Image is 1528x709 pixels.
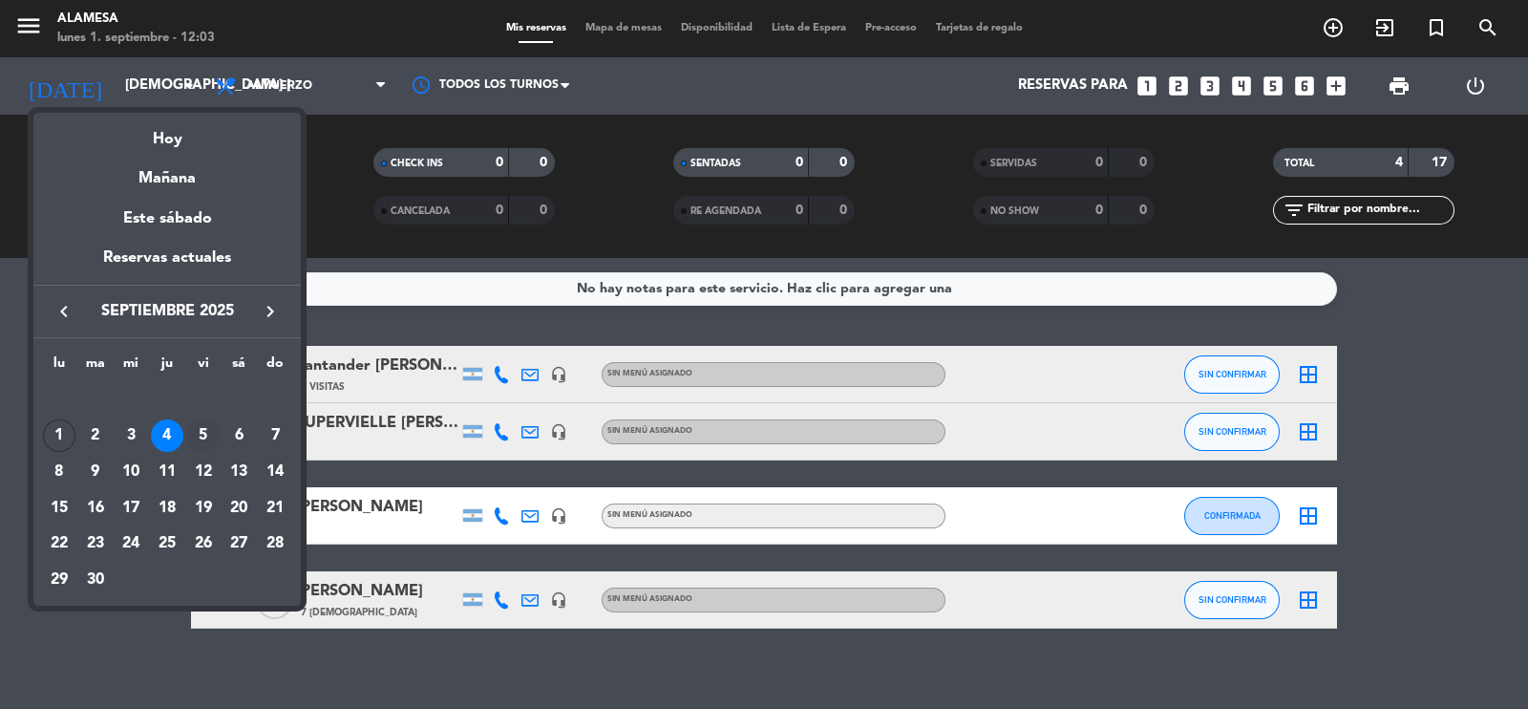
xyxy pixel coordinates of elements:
[77,353,114,382] th: martes
[77,418,114,454] td: 2 de septiembre de 2025
[222,490,258,526] td: 20 de septiembre de 2025
[81,299,253,324] span: septiembre 2025
[79,564,112,596] div: 30
[41,562,77,598] td: 29 de septiembre de 2025
[41,353,77,382] th: lunes
[257,490,293,526] td: 21 de septiembre de 2025
[113,526,149,562] td: 24 de septiembre de 2025
[222,418,258,454] td: 6 de septiembre de 2025
[151,492,183,525] div: 18
[33,192,301,246] div: Este sábado
[185,454,222,490] td: 12 de septiembre de 2025
[115,492,147,525] div: 17
[115,527,147,560] div: 24
[33,246,301,285] div: Reservas actuales
[149,526,185,562] td: 25 de septiembre de 2025
[53,300,75,323] i: keyboard_arrow_left
[115,419,147,452] div: 3
[187,527,220,560] div: 26
[77,490,114,526] td: 16 de septiembre de 2025
[41,382,293,419] td: SEP.
[222,454,258,490] td: 13 de septiembre de 2025
[185,526,222,562] td: 26 de septiembre de 2025
[79,527,112,560] div: 23
[113,353,149,382] th: miércoles
[259,419,291,452] div: 7
[41,526,77,562] td: 22 de septiembre de 2025
[43,419,75,452] div: 1
[43,527,75,560] div: 22
[77,454,114,490] td: 9 de septiembre de 2025
[33,152,301,191] div: Mañana
[79,419,112,452] div: 2
[149,353,185,382] th: jueves
[41,418,77,454] td: 1 de septiembre de 2025
[33,113,301,152] div: Hoy
[41,490,77,526] td: 15 de septiembre de 2025
[149,454,185,490] td: 11 de septiembre de 2025
[185,490,222,526] td: 19 de septiembre de 2025
[257,353,293,382] th: domingo
[257,418,293,454] td: 7 de septiembre de 2025
[113,418,149,454] td: 3 de septiembre de 2025
[43,564,75,596] div: 29
[149,490,185,526] td: 18 de septiembre de 2025
[187,456,220,488] div: 12
[43,492,75,525] div: 15
[223,492,255,525] div: 20
[151,456,183,488] div: 11
[187,492,220,525] div: 19
[222,353,258,382] th: sábado
[257,526,293,562] td: 28 de septiembre de 2025
[223,419,255,452] div: 6
[223,456,255,488] div: 13
[185,418,222,454] td: 5 de septiembre de 2025
[259,492,291,525] div: 21
[77,562,114,598] td: 30 de septiembre de 2025
[222,526,258,562] td: 27 de septiembre de 2025
[259,456,291,488] div: 14
[41,454,77,490] td: 8 de septiembre de 2025
[79,456,112,488] div: 9
[113,454,149,490] td: 10 de septiembre de 2025
[115,456,147,488] div: 10
[77,526,114,562] td: 23 de septiembre de 2025
[259,527,291,560] div: 28
[185,353,222,382] th: viernes
[223,527,255,560] div: 27
[149,418,185,454] td: 4 de septiembre de 2025
[187,419,220,452] div: 5
[253,299,287,324] button: keyboard_arrow_right
[151,419,183,452] div: 4
[47,299,81,324] button: keyboard_arrow_left
[151,527,183,560] div: 25
[79,492,112,525] div: 16
[43,456,75,488] div: 8
[259,300,282,323] i: keyboard_arrow_right
[257,454,293,490] td: 14 de septiembre de 2025
[113,490,149,526] td: 17 de septiembre de 2025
